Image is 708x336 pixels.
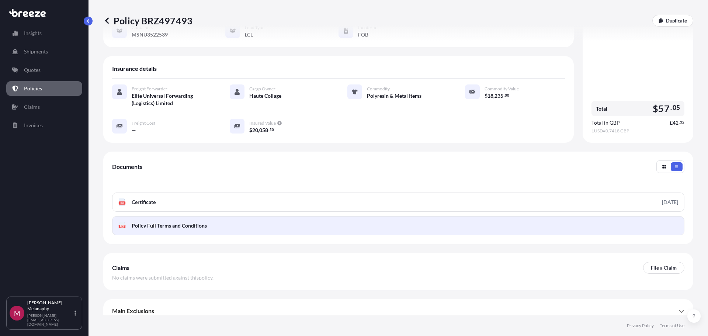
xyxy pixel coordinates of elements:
[112,65,157,72] span: Insurance details
[591,119,620,127] span: Total in GBP
[596,105,607,112] span: Total
[249,86,275,92] span: Cargo Owner
[679,121,680,124] span: .
[6,81,82,96] a: Policies
[112,193,684,212] a: PDFCertificate[DATE]
[670,105,672,110] span: .
[485,86,519,92] span: Commodity Value
[505,94,509,97] span: 00
[112,274,214,281] span: No claims were submitted against this policy .
[680,121,684,124] span: 32
[487,93,493,98] span: 18
[662,198,678,206] div: [DATE]
[258,128,259,133] span: ,
[6,26,82,41] a: Insights
[24,48,48,55] p: Shipments
[132,92,212,107] span: Elite Universal Forwarding (Logistics) Limited
[132,120,155,126] span: Freight Cost
[670,120,673,125] span: £
[112,216,684,235] a: PDFPolicy Full Terms and Conditions
[112,302,684,320] div: Main Exclusions
[112,307,154,315] span: Main Exclusions
[673,120,678,125] span: 42
[6,118,82,133] a: Invoices
[493,93,494,98] span: ,
[249,92,281,100] span: Haute Collage
[249,120,276,126] span: Insured Value
[132,198,156,206] span: Certificate
[6,44,82,59] a: Shipments
[249,128,252,133] span: $
[24,66,41,74] p: Quotes
[485,93,487,98] span: $
[367,92,421,100] span: Polyresin & Metal Items
[112,163,142,170] span: Documents
[14,309,20,317] span: M
[660,323,684,329] a: Terms of Use
[24,30,42,37] p: Insights
[627,323,654,329] a: Privacy Policy
[6,63,82,77] a: Quotes
[270,128,274,131] span: 50
[658,104,669,113] span: 57
[112,264,129,271] span: Claims
[666,17,687,24] p: Duplicate
[27,313,73,326] p: [PERSON_NAME][EMAIL_ADDRESS][DOMAIN_NAME]
[259,128,268,133] span: 058
[591,128,684,134] span: 1 USD = 0.7418 GBP
[132,86,167,92] span: Freight Forwarder
[268,128,269,131] span: .
[652,15,693,27] a: Duplicate
[252,128,258,133] span: 20
[24,103,40,111] p: Claims
[673,105,680,110] span: 05
[6,100,82,114] a: Claims
[132,222,207,229] span: Policy Full Terms and Conditions
[120,202,125,204] text: PDF
[27,300,73,312] p: [PERSON_NAME] Melanaphy
[653,104,658,113] span: $
[494,93,503,98] span: 235
[24,85,42,92] p: Policies
[24,122,43,129] p: Invoices
[132,127,136,134] span: —
[103,15,192,27] p: Policy BRZ497493
[643,262,684,274] a: File a Claim
[651,264,677,271] p: File a Claim
[120,225,125,228] text: PDF
[367,86,390,92] span: Commodity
